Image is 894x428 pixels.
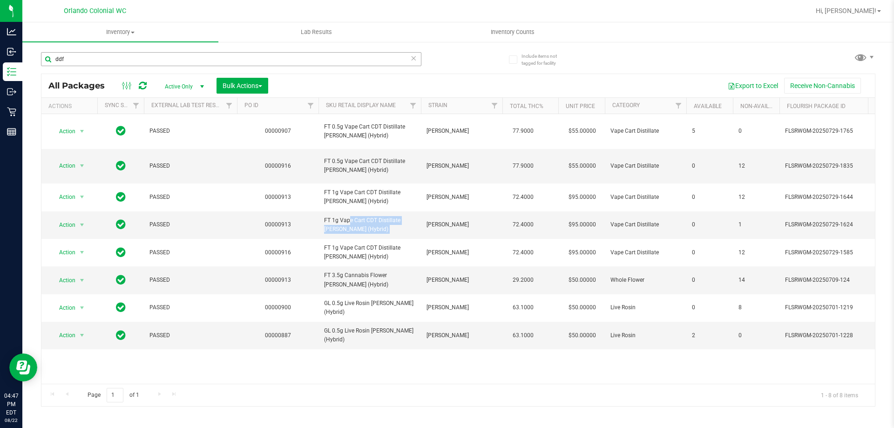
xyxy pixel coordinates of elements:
[785,162,876,170] span: FLSRWGM-20250729-1835
[428,102,447,109] a: Strain
[324,188,415,206] span: FT 1g Vape Cart CDT Distillate [PERSON_NAME] (Hybrid)
[508,329,538,342] span: 63.1000
[508,159,538,173] span: 77.9000
[116,190,126,204] span: In Sync
[324,216,415,234] span: FT 1g Vape Cart CDT Distillate [PERSON_NAME] (Hybrid)
[149,303,231,312] span: PASSED
[80,388,147,402] span: Page of 1
[692,331,727,340] span: 2
[222,98,237,114] a: Filter
[410,52,417,64] span: Clear
[7,27,16,36] inline-svg: Analytics
[478,28,547,36] span: Inventory Counts
[610,220,681,229] span: Vape Cart Distillate
[7,87,16,96] inline-svg: Outbound
[610,162,681,170] span: Vape Cart Distillate
[738,193,774,202] span: 12
[564,273,601,287] span: $50.00000
[51,329,76,342] span: Action
[564,301,601,314] span: $50.00000
[785,220,876,229] span: FLSRWGM-20250729-1624
[76,125,88,138] span: select
[116,273,126,286] span: In Sync
[51,190,76,204] span: Action
[521,53,568,67] span: Include items not tagged for facility
[105,102,141,109] a: Sync Status
[738,331,774,340] span: 0
[427,276,497,285] span: [PERSON_NAME]
[265,128,291,134] a: 00000907
[692,276,727,285] span: 0
[785,276,876,285] span: FLSRWGM-20250709-124
[7,67,16,76] inline-svg: Inventory
[427,303,497,312] span: [PERSON_NAME]
[510,103,543,109] a: Total THC%
[610,248,681,257] span: Vape Cart Distillate
[51,274,76,287] span: Action
[692,220,727,229] span: 0
[22,22,218,42] a: Inventory
[51,246,76,259] span: Action
[406,98,421,114] a: Filter
[414,22,610,42] a: Inventory Counts
[324,271,415,289] span: FT 3.5g Cannabis Flower [PERSON_NAME] (Hybrid)
[787,103,846,109] a: Flourish Package ID
[738,248,774,257] span: 12
[508,246,538,259] span: 72.4000
[738,303,774,312] span: 8
[564,218,601,231] span: $95.00000
[722,78,784,94] button: Export to Excel
[51,218,76,231] span: Action
[427,127,497,136] span: [PERSON_NAME]
[116,218,126,231] span: In Sync
[610,303,681,312] span: Live Rosin
[149,220,231,229] span: PASSED
[692,248,727,257] span: 0
[785,193,876,202] span: FLSRWGM-20250729-1644
[564,329,601,342] span: $50.00000
[48,103,94,109] div: Actions
[564,246,601,259] span: $95.00000
[610,276,681,285] span: Whole Flower
[265,332,291,339] a: 00000887
[9,353,37,381] iframe: Resource center
[76,274,88,287] span: select
[51,301,76,314] span: Action
[107,388,123,402] input: 1
[265,304,291,311] a: 00000900
[149,193,231,202] span: PASSED
[785,127,876,136] span: FLSRWGM-20250729-1765
[265,163,291,169] a: 00000916
[610,331,681,340] span: Live Rosin
[217,78,268,94] button: Bulk Actions
[692,162,727,170] span: 0
[7,127,16,136] inline-svg: Reports
[324,299,415,317] span: GL 0.5g Live Rosin [PERSON_NAME] (Hybrid)
[738,162,774,170] span: 12
[265,194,291,200] a: 00000913
[4,417,18,424] p: 08/22
[149,331,231,340] span: PASSED
[738,127,774,136] span: 0
[785,303,876,312] span: FLSRWGM-20250701-1219
[64,7,126,15] span: Orlando Colonial WC
[508,301,538,314] span: 63.1000
[116,124,126,137] span: In Sync
[76,218,88,231] span: select
[564,159,601,173] span: $55.00000
[784,78,861,94] button: Receive Non-Cannabis
[116,301,126,314] span: In Sync
[564,124,601,138] span: $55.00000
[22,28,218,36] span: Inventory
[508,190,538,204] span: 72.4000
[116,329,126,342] span: In Sync
[4,392,18,417] p: 04:47 PM EDT
[149,248,231,257] span: PASSED
[76,301,88,314] span: select
[218,22,414,42] a: Lab Results
[692,303,727,312] span: 0
[51,125,76,138] span: Action
[265,249,291,256] a: 00000916
[738,220,774,229] span: 1
[76,246,88,259] span: select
